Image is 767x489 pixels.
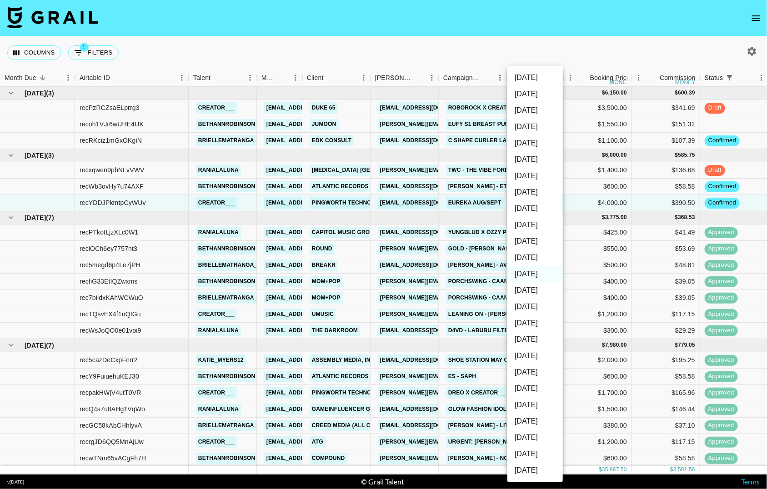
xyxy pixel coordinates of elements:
li: [DATE] [507,446,563,462]
li: [DATE] [507,380,563,397]
li: [DATE] [507,217,563,233]
li: [DATE] [507,200,563,217]
li: [DATE] [507,364,563,380]
li: [DATE] [507,282,563,299]
li: [DATE] [507,233,563,249]
li: [DATE] [507,102,563,119]
li: [DATE] [507,413,563,429]
li: [DATE] [507,168,563,184]
li: [DATE] [507,151,563,168]
li: [DATE] [507,70,563,86]
li: [DATE] [507,397,563,413]
li: [DATE] [507,266,563,282]
li: [DATE] [507,462,563,479]
li: [DATE] [507,86,563,102]
li: [DATE] [507,315,563,331]
li: [DATE] [507,249,563,266]
li: [DATE] [507,119,563,135]
li: [DATE] [507,429,563,446]
li: [DATE] [507,135,563,151]
li: [DATE] [507,184,563,200]
li: [DATE] [507,299,563,315]
li: [DATE] [507,331,563,348]
li: [DATE] [507,348,563,364]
